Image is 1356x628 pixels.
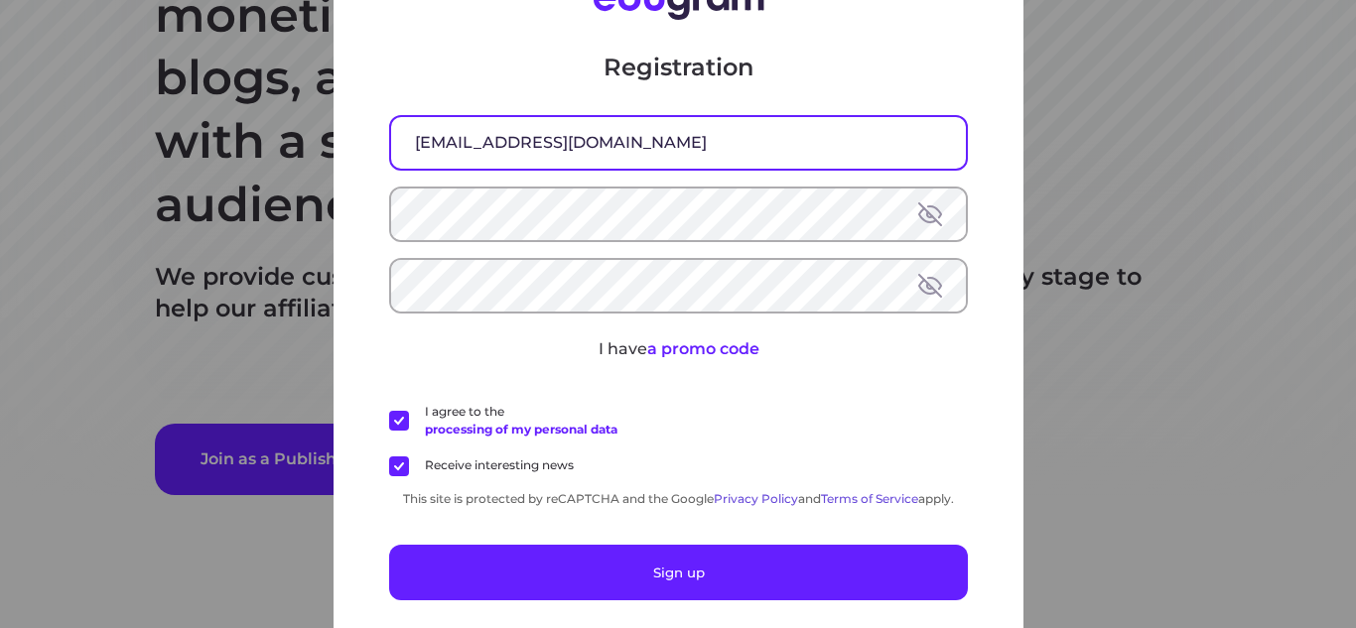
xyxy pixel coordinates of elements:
[646,339,758,358] span: a promo code
[389,403,617,439] label: I agree to the
[391,117,966,169] input: Email
[389,52,968,83] p: Registration
[389,545,968,600] button: Sign up
[425,422,617,437] a: processing of my personal data
[821,491,918,506] a: Terms of Service
[389,456,574,476] label: Receive interesting news
[714,491,798,506] a: Privacy Policy
[389,491,968,506] div: This site is protected by reCAPTCHA and the Google and apply.
[389,337,968,361] p: I have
